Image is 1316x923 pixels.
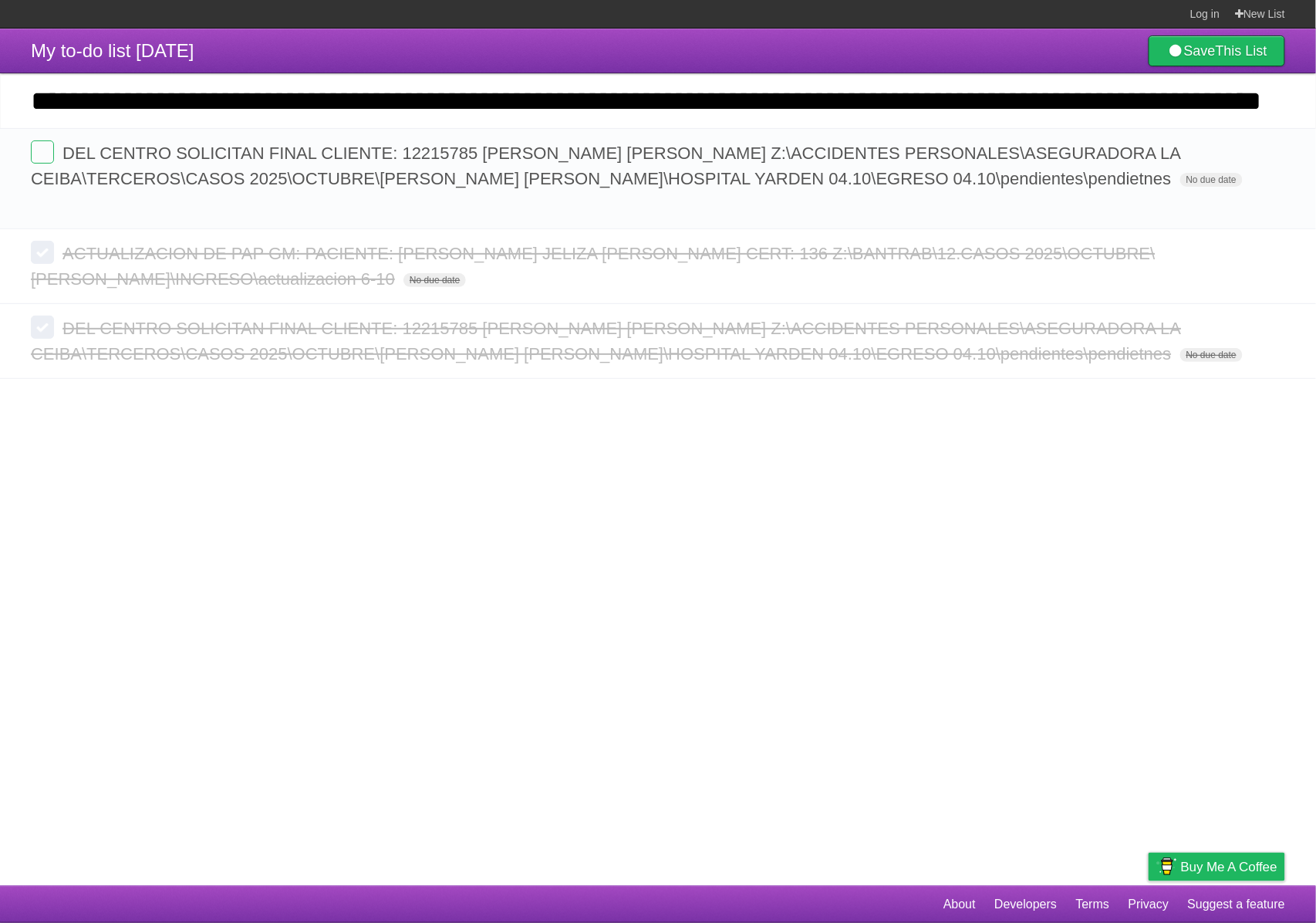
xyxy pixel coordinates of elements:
[403,273,466,287] span: No due date
[31,241,54,264] label: Done
[1180,348,1243,362] span: No due date
[1216,43,1267,59] b: This List
[1149,853,1285,881] a: Buy me a coffee
[1076,890,1110,919] a: Terms
[1180,173,1243,187] span: No due date
[1129,890,1169,919] a: Privacy
[31,319,1182,363] span: DEL CENTRO SOLICITAN FINAL CLIENTE: 12215785 [PERSON_NAME] [PERSON_NAME] Z:\ACCIDENTES PERSONALES...
[31,144,1180,188] span: DEL CENTRO SOLICITAN FINAL CLIENTE: 12215785 [PERSON_NAME] [PERSON_NAME] Z:\ACCIDENTES PERSONALES...
[1181,854,1277,881] span: Buy me a coffee
[1156,854,1177,880] img: Buy me a coffee
[1188,890,1285,919] a: Suggest a feature
[31,244,1156,289] span: ACTUALIZACION DE PAP GM: PACIENTE: [PERSON_NAME] JELIZA [PERSON_NAME] CERT: 136 Z:\BANTRAB\12.CAS...
[1149,35,1285,66] a: SaveThis List
[31,40,194,61] span: My to-do list [DATE]
[31,140,54,164] label: Done
[31,316,54,339] label: Done
[994,890,1057,919] a: Developers
[943,890,976,919] a: About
